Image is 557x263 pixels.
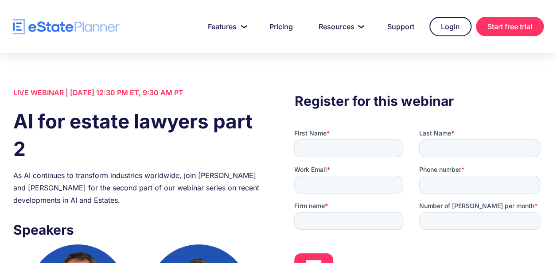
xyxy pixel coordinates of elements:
a: Support [377,18,425,35]
a: Features [197,18,254,35]
a: Resources [308,18,372,35]
h3: Register for this webinar [294,91,544,111]
h3: Speakers [13,220,263,240]
div: LIVE WEBINAR | [DATE] 12:30 PM ET, 9:30 AM PT [13,86,263,99]
a: Start free trial [476,17,544,36]
a: Pricing [259,18,304,35]
a: home [13,19,120,35]
div: As AI continues to transform industries worldwide, join [PERSON_NAME] and [PERSON_NAME] for the s... [13,169,263,206]
h1: AI for estate lawyers part 2 [13,108,263,162]
a: Login [429,17,471,36]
